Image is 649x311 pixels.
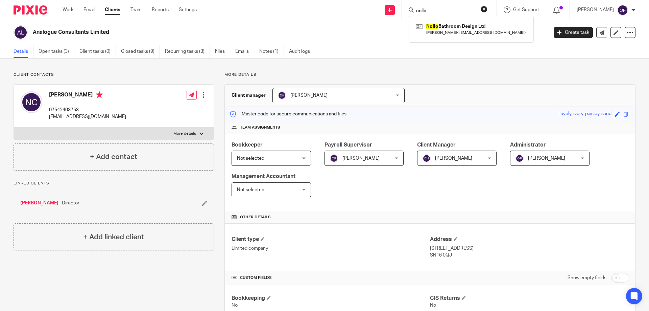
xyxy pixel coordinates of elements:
img: svg%3E [21,91,42,113]
span: Bookkeeper [232,142,263,148]
a: Audit logs [289,45,315,58]
img: svg%3E [330,154,338,162]
span: Get Support [513,7,539,12]
span: Not selected [237,156,264,161]
h3: Client manager [232,92,266,99]
span: [PERSON_NAME] [342,156,380,161]
span: Other details [240,215,271,220]
span: Not selected [237,187,264,192]
p: More details [224,72,635,77]
a: Settings [179,6,197,13]
h4: CIS Returns [430,295,628,302]
a: Work [63,6,73,13]
a: Emails [235,45,254,58]
span: Director [62,200,79,206]
a: Reports [152,6,169,13]
input: Search [415,8,476,14]
h4: Client type [232,236,430,243]
div: lovely-ivory-paisley-sand [559,110,611,118]
a: Email [83,6,95,13]
img: svg%3E [617,5,628,16]
a: Closed tasks (9) [121,45,160,58]
h4: CUSTOM FIELDS [232,275,430,281]
span: Team assignments [240,125,280,130]
a: Files [215,45,230,58]
a: Clients [105,6,120,13]
h2: Analogue Consultants Limited [33,29,441,36]
span: Client Manager [417,142,456,148]
img: svg%3E [515,154,524,162]
a: Create task [554,27,593,38]
a: Open tasks (3) [39,45,74,58]
span: No [232,303,238,308]
i: Primary [96,91,103,98]
p: Linked clients [14,181,214,186]
p: [PERSON_NAME] [577,6,614,13]
a: Recurring tasks (3) [165,45,210,58]
img: svg%3E [278,91,286,99]
h4: Address [430,236,628,243]
p: [STREET_ADDRESS] [430,245,628,252]
span: [PERSON_NAME] [528,156,565,161]
a: [PERSON_NAME] [20,200,58,206]
p: SN16 0QJ [430,252,628,259]
h4: Bookkeeping [232,295,430,302]
p: More details [173,131,196,136]
button: Clear [481,6,487,13]
a: Notes (1) [259,45,284,58]
h4: [PERSON_NAME] [49,91,126,100]
p: Client contacts [14,72,214,77]
p: Master code for secure communications and files [230,111,346,117]
span: Management Accountant [232,174,295,179]
a: Team [130,6,142,13]
span: Administrator [510,142,546,148]
p: 07542403753 [49,107,126,113]
p: Limited company [232,245,430,252]
img: Pixie [14,5,47,15]
h4: + Add contact [90,152,137,162]
p: [EMAIL_ADDRESS][DOMAIN_NAME] [49,113,126,120]
a: Details [14,45,33,58]
span: [PERSON_NAME] [290,93,328,98]
img: svg%3E [423,154,431,162]
a: Client tasks (0) [79,45,116,58]
h4: + Add linked client [83,232,144,242]
label: Show empty fields [568,274,606,281]
img: svg%3E [14,25,28,40]
span: No [430,303,436,308]
span: Payroll Supervisor [324,142,372,148]
span: [PERSON_NAME] [435,156,472,161]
